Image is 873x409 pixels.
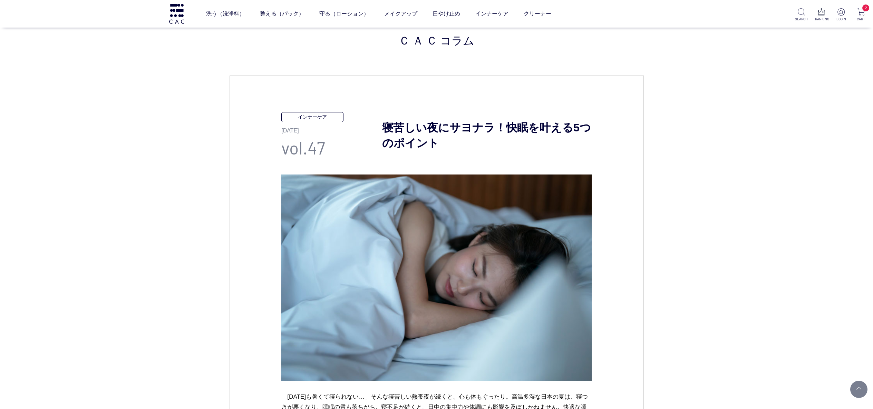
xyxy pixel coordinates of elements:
a: 洗う（洗浄料） [206,4,245,23]
a: 日やけ止め [433,4,460,23]
p: RANKING [815,17,828,22]
span: 2 [862,4,869,11]
a: 守る（ローション） [319,4,369,23]
p: vol.47 [281,135,365,161]
p: CART [855,17,867,22]
img: 寝苦しい夜にサヨナラ！快眠を叶える5つのポイント [281,174,592,381]
img: logo [168,4,185,23]
a: SEARCH [795,8,808,22]
a: インナーケア [475,4,508,23]
p: LOGIN [835,17,847,22]
a: 整える（パック） [260,4,304,23]
h3: 寝苦しい夜にサヨナラ！快眠を叶える5つのポイント [365,120,592,151]
h2: ＣＡＣ [230,32,644,58]
a: クリーナー [524,4,551,23]
a: 2 CART [855,8,867,22]
span: コラム [440,32,474,48]
p: インナーケア [281,112,343,122]
p: SEARCH [795,17,808,22]
a: LOGIN [835,8,847,22]
a: RANKING [815,8,828,22]
p: [DATE] [281,122,365,135]
a: メイクアップ [384,4,417,23]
